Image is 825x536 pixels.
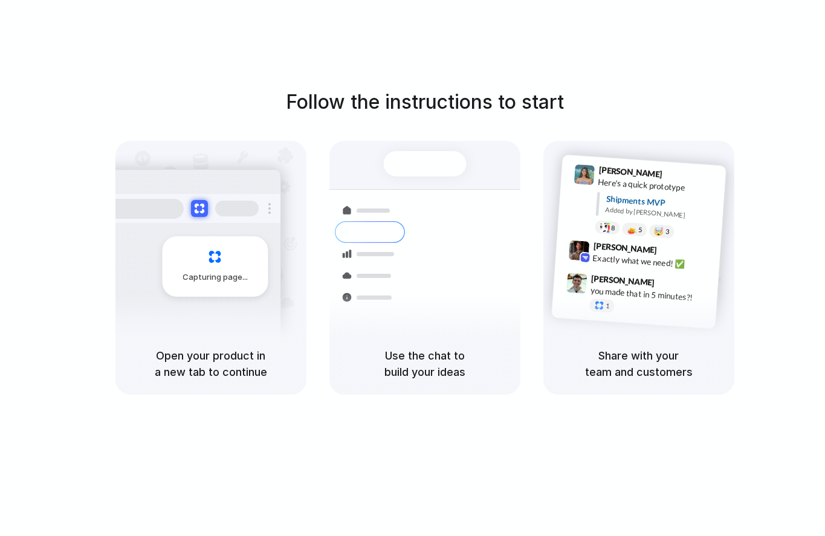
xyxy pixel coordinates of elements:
[665,169,690,184] span: 9:41 AM
[598,163,662,181] span: [PERSON_NAME]
[638,227,642,233] span: 5
[592,252,713,273] div: Exactly what we need! ✅
[130,347,292,380] h5: Open your product in a new tab to continue
[597,176,718,196] div: Here's a quick prototype
[344,347,506,380] h5: Use the chat to build your ideas
[606,193,717,213] div: Shipments MVP
[658,277,683,292] span: 9:47 AM
[605,303,609,309] span: 1
[610,225,615,231] span: 8
[286,88,564,117] h1: Follow the instructions to start
[183,271,250,283] span: Capturing page
[665,228,669,235] span: 3
[558,347,720,380] h5: Share with your team and customers
[660,245,685,259] span: 9:42 AM
[593,239,657,257] span: [PERSON_NAME]
[653,227,664,236] div: 🤯
[590,284,711,305] div: you made that in 5 minutes?!
[590,272,655,289] span: [PERSON_NAME]
[605,205,716,222] div: Added by [PERSON_NAME]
